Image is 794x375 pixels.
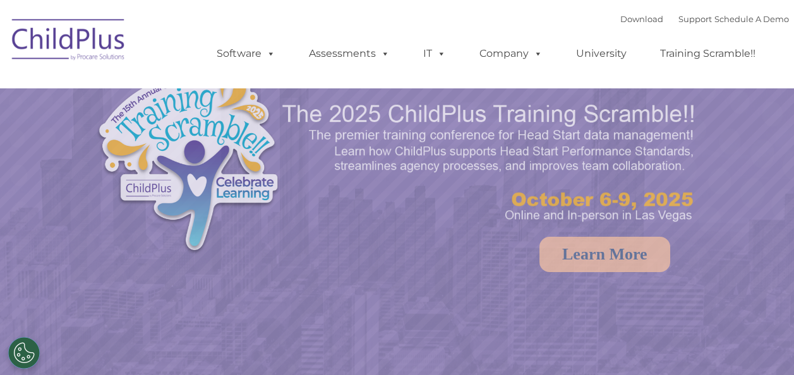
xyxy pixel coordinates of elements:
[8,337,40,369] button: Cookies Settings
[204,41,288,66] a: Software
[6,10,132,73] img: ChildPlus by Procare Solutions
[467,41,555,66] a: Company
[563,41,639,66] a: University
[620,14,789,24] font: |
[678,14,712,24] a: Support
[296,41,402,66] a: Assessments
[620,14,663,24] a: Download
[411,41,459,66] a: IT
[539,237,670,272] a: Learn More
[714,14,789,24] a: Schedule A Demo
[647,41,768,66] a: Training Scramble!!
